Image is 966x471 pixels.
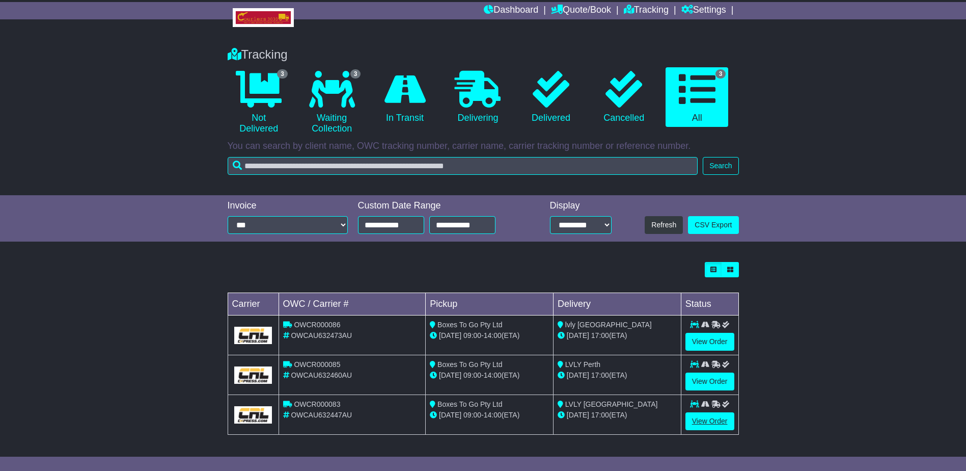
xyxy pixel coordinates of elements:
span: [DATE] [567,331,589,339]
span: 17:00 [591,371,609,379]
a: View Order [685,412,734,430]
span: lvly [GEOGRAPHIC_DATA] [565,321,652,329]
span: OWCAU632460AU [291,371,352,379]
a: View Order [685,373,734,390]
span: 3 [715,69,726,78]
span: OWCR000083 [294,400,340,408]
span: [DATE] [439,411,461,419]
span: 14:00 [484,331,502,339]
div: (ETA) [558,410,677,421]
a: View Order [685,333,734,351]
img: GetCarrierServiceLogo [234,406,272,424]
span: 17:00 [591,411,609,419]
div: Display [550,200,612,212]
span: 3 [277,69,288,78]
span: [DATE] [439,371,461,379]
div: - (ETA) [430,410,549,421]
a: 3 Not Delivered [228,67,290,138]
div: (ETA) [558,330,677,341]
div: Tracking [223,47,744,62]
a: Dashboard [484,2,538,19]
span: 09:00 [463,331,481,339]
a: 3 Waiting Collection [300,67,363,138]
a: Delivering [447,67,509,127]
button: Refresh [645,216,683,234]
span: 3 [350,69,361,78]
a: Settings [681,2,726,19]
a: Delivered [519,67,582,127]
a: Tracking [624,2,669,19]
span: 14:00 [484,411,502,419]
span: OWCAU632473AU [291,331,352,339]
span: LVLY [GEOGRAPHIC_DATA] [565,400,658,408]
td: Delivery [553,293,681,316]
img: GetCarrierServiceLogo [234,327,272,344]
a: 3 All [666,67,728,127]
p: You can search by client name, OWC tracking number, carrier name, carrier tracking number or refe... [228,141,739,152]
div: Invoice [228,200,348,212]
a: Cancelled [593,67,655,127]
td: OWC / Carrier # [279,293,426,316]
span: LVLY Perth [565,360,600,369]
span: [DATE] [439,331,461,339]
span: [DATE] [567,371,589,379]
img: GetCarrierServiceLogo [234,367,272,384]
span: Boxes To Go Pty Ltd [437,400,502,408]
span: [DATE] [567,411,589,419]
td: Carrier [228,293,279,316]
span: 09:00 [463,371,481,379]
span: 09:00 [463,411,481,419]
a: Quote/Book [551,2,611,19]
span: 17:00 [591,331,609,339]
td: Pickup [426,293,554,316]
div: (ETA) [558,370,677,381]
div: - (ETA) [430,330,549,341]
span: OWCR000086 [294,321,340,329]
span: Boxes To Go Pty Ltd [437,321,502,329]
a: CSV Export [688,216,738,234]
span: OWCAU632447AU [291,411,352,419]
div: - (ETA) [430,370,549,381]
button: Search [703,157,738,175]
a: In Transit [373,67,436,127]
div: Custom Date Range [358,200,521,212]
span: 14:00 [484,371,502,379]
span: OWCR000085 [294,360,340,369]
td: Status [681,293,738,316]
span: Boxes To Go Pty Ltd [437,360,502,369]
